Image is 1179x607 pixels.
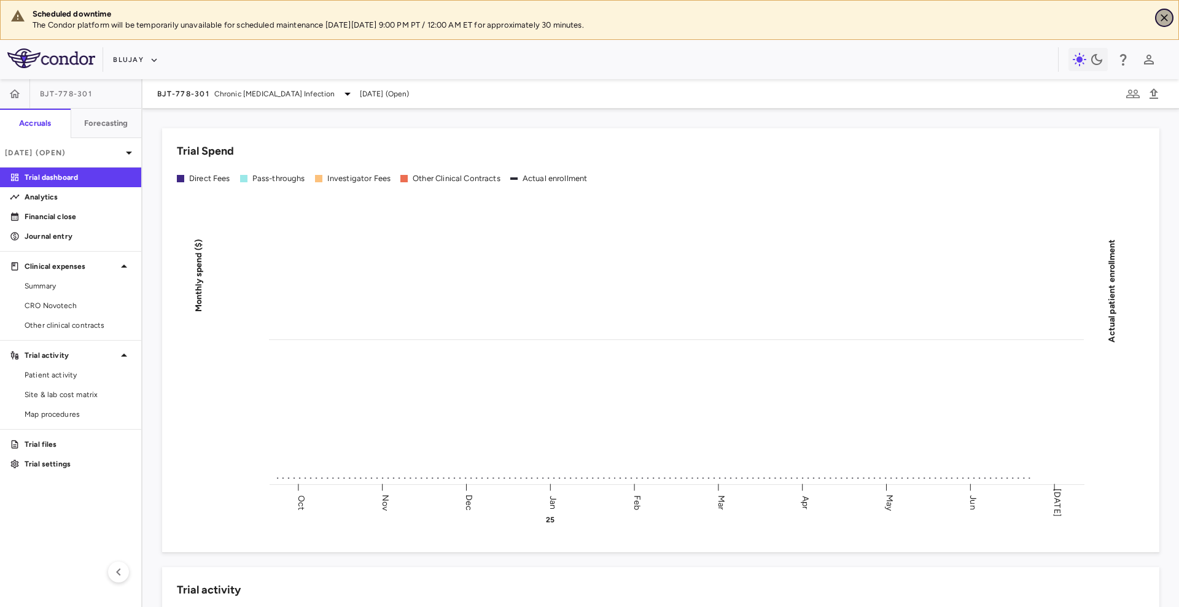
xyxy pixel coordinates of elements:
text: Feb [632,495,642,509]
img: logo-full-SnFGN8VE.png [7,48,95,68]
p: Journal entry [25,231,131,242]
h6: Accruals [19,118,51,129]
div: Other Clinical Contracts [413,173,500,184]
text: Jan [548,495,558,509]
p: Clinical expenses [25,261,117,272]
div: Investigator Fees [327,173,391,184]
text: Dec [464,494,474,510]
text: Jun [968,495,978,509]
div: Scheduled downtime [33,9,1145,20]
p: The Condor platform will be temporarily unavailable for scheduled maintenance [DATE][DATE] 9:00 P... [33,20,1145,31]
p: Trial dashboard [25,172,131,183]
span: BJT-778-301 [40,89,92,99]
tspan: Monthly spend ($) [193,239,204,312]
text: May [884,494,895,511]
text: 25 [546,516,554,524]
text: [DATE] [1052,489,1062,517]
div: Actual enrollment [523,173,588,184]
span: [DATE] (Open) [360,88,410,99]
div: Direct Fees [189,173,230,184]
text: Mar [716,495,726,509]
button: Close [1155,9,1173,27]
text: Nov [380,494,391,511]
p: Trial files [25,439,131,450]
text: Apr [800,495,811,509]
div: Pass-throughs [252,173,305,184]
h6: Trial activity [177,582,241,598]
span: Patient activity [25,369,131,381]
h6: Trial Spend [177,143,234,160]
tspan: Actual patient enrollment [1107,239,1117,342]
span: BJT-778-301 [157,89,209,99]
span: Map procedures [25,409,131,420]
span: CRO Novotech [25,300,131,311]
span: Site & lab cost matrix [25,389,131,400]
h6: Forecasting [84,118,128,129]
p: Trial settings [25,458,131,470]
p: Analytics [25,191,131,203]
p: Trial activity [25,350,117,361]
button: Blujay [113,50,158,70]
p: Financial close [25,211,131,222]
span: Summary [25,280,131,292]
span: Other clinical contracts [25,320,131,331]
text: Oct [296,495,306,509]
span: Chronic [MEDICAL_DATA] Infection [214,88,335,99]
p: [DATE] (Open) [5,147,122,158]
